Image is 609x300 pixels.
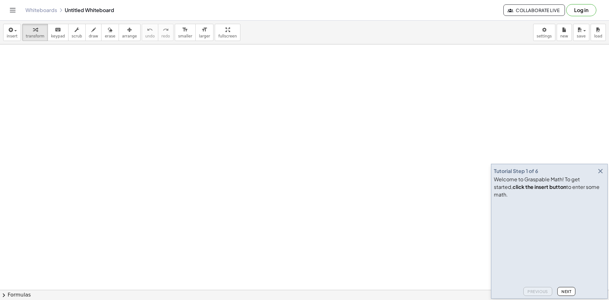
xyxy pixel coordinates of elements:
i: undo [147,26,153,34]
button: save [573,24,589,41]
button: load [591,24,606,41]
button: insert [3,24,21,41]
div: Welcome to Graspable Math! To get started, to enter some math. [494,176,605,198]
span: larger [199,34,210,38]
span: arrange [122,34,137,38]
span: draw [89,34,98,38]
button: Collaborate Live [503,4,565,16]
span: insert [7,34,17,38]
span: load [594,34,602,38]
button: new [557,24,572,41]
span: Next [561,289,571,294]
button: scrub [68,24,86,41]
button: Next [557,287,575,296]
span: scrub [72,34,82,38]
button: fullscreen [215,24,240,41]
span: keypad [51,34,65,38]
button: undoundo [142,24,158,41]
div: Tutorial Step 1 of 6 [494,167,538,175]
span: fullscreen [218,34,237,38]
span: new [560,34,568,38]
button: format_sizesmaller [175,24,196,41]
b: click the insert button [513,183,566,190]
button: redoredo [158,24,174,41]
button: transform [22,24,48,41]
span: transform [26,34,44,38]
i: format_size [201,26,207,34]
button: keyboardkeypad [48,24,69,41]
a: Whiteboards [25,7,57,13]
button: Log in [566,4,596,16]
i: format_size [182,26,188,34]
span: save [577,34,586,38]
button: settings [533,24,555,41]
span: undo [145,34,155,38]
button: draw [85,24,102,41]
i: keyboard [55,26,61,34]
button: arrange [119,24,141,41]
span: settings [537,34,552,38]
span: Collaborate Live [509,7,560,13]
i: redo [163,26,169,34]
button: format_sizelarger [195,24,213,41]
span: redo [161,34,170,38]
span: erase [105,34,115,38]
button: erase [101,24,119,41]
button: Toggle navigation [8,5,18,15]
span: smaller [178,34,192,38]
